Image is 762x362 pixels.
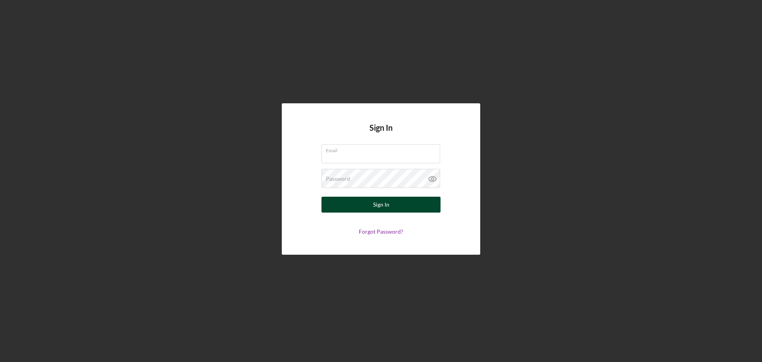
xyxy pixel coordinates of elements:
[373,197,389,213] div: Sign In
[326,176,350,182] label: Password
[369,123,393,144] h4: Sign In
[326,145,440,153] label: Email
[359,228,403,235] a: Forgot Password?
[321,197,441,213] button: Sign In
